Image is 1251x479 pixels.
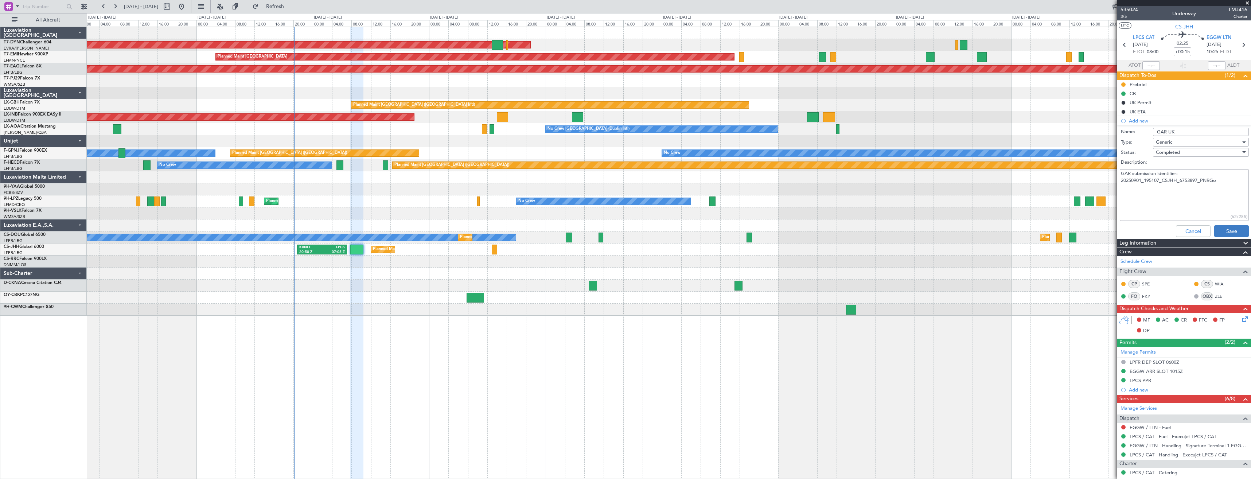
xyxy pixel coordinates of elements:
[159,160,176,171] div: No Crew
[1121,258,1152,265] a: Schedule Crew
[584,20,604,27] div: 08:00
[1130,433,1216,440] a: LPCS / CAT - Fuel - Execujet LPCS / CAT
[973,20,992,27] div: 16:00
[4,184,45,189] a: 9H-YAAGlobal 5000
[4,214,25,219] a: WMSA/SZB
[1156,139,1172,145] span: Generic
[353,100,475,110] div: Planned Maint [GEOGRAPHIC_DATA] ([GEOGRAPHIC_DATA] Intl)
[313,20,332,27] div: 00:00
[1119,339,1137,347] span: Permits
[662,20,681,27] div: 00:00
[1130,470,1177,476] a: LPCS / CAT - Catering
[196,20,216,27] div: 00:00
[1121,13,1138,20] span: 3/5
[1156,149,1180,156] span: Completed
[604,20,623,27] div: 12:00
[4,250,23,256] a: LFPB/LBG
[1229,13,1247,20] span: Charter
[487,20,507,27] div: 12:00
[19,17,77,23] span: All Aircraft
[1207,48,1218,56] span: 10:25
[547,124,630,135] div: No Crew [GEOGRAPHIC_DATA] (Dublin Intl)
[779,15,807,21] div: [DATE] - [DATE]
[4,233,46,237] a: CS-DOUGlobal 6500
[99,20,118,27] div: 04:00
[4,76,40,81] a: T7-PJ29Falcon 7X
[1231,213,1247,220] div: (62/255)
[1119,460,1137,468] span: Charter
[547,15,575,21] div: [DATE] - [DATE]
[4,130,47,135] a: [PERSON_NAME]/QSA
[1172,10,1196,17] div: Underway
[1201,280,1213,288] div: CS
[4,281,62,285] a: D-CKNACessna Citation CJ4
[4,238,23,244] a: LFPB/LBG
[1133,41,1148,48] span: [DATE]
[1130,359,1179,365] div: LPFR DEP SLOT 0600Z
[4,305,22,309] span: 9H-CWM
[1121,139,1153,146] label: Type:
[254,20,274,27] div: 12:00
[410,20,429,27] div: 20:00
[322,250,344,255] div: 07:05 Z
[266,196,347,207] div: Planned Maint Nice ([GEOGRAPHIC_DATA])
[934,20,953,27] div: 08:00
[4,64,42,69] a: T7-EAGLFalcon 8X
[1181,317,1187,324] span: CR
[4,64,22,69] span: T7-EAGL
[4,148,19,153] span: F-GPNJ
[1220,48,1232,56] span: ELDT
[351,20,371,27] div: 08:00
[1119,395,1138,403] span: Services
[1215,281,1231,287] a: WIA
[1121,6,1138,13] span: 535024
[299,245,322,250] div: KRNO
[1199,317,1207,324] span: FFC
[260,4,291,9] span: Refresh
[4,196,42,201] a: 9H-LPZLegacy 500
[4,100,20,105] span: LX-GBH
[565,20,584,27] div: 04:00
[235,20,254,27] div: 08:00
[4,70,23,75] a: LFPB/LBG
[460,232,575,243] div: Planned Maint [GEOGRAPHIC_DATA] ([GEOGRAPHIC_DATA])
[623,20,643,27] div: 16:00
[663,15,691,21] div: [DATE] - [DATE]
[817,20,837,27] div: 08:00
[1130,100,1151,106] div: UK Permit
[4,257,47,261] a: CS-RRCFalcon 900LX
[1130,81,1147,87] div: Prebrief
[390,20,410,27] div: 16:00
[1130,368,1183,374] div: EGGW ARR SLOT 1015Z
[4,112,61,117] a: LX-INBFalcon 900EX EASy II
[1130,424,1171,431] a: EGGW / LTN - Fuel
[371,20,390,27] div: 12:00
[4,100,40,105] a: LX-GBHFalcon 7X
[953,20,972,27] div: 12:00
[856,20,875,27] div: 16:00
[4,148,47,153] a: F-GPNJFalcon 900EX
[875,20,895,27] div: 20:00
[1121,149,1153,156] label: Status:
[1128,292,1140,300] div: FO
[177,20,196,27] div: 20:00
[1119,305,1189,313] span: Dispatch Checks and Weather
[293,20,313,27] div: 20:00
[1133,34,1154,42] span: LPCS CAT
[1119,71,1156,80] span: Dispatch To-Dos
[798,20,817,27] div: 04:00
[1225,395,1235,402] span: (6/8)
[1130,452,1227,458] a: LPCS / CAT - Handling - Execujet LPCS / CAT
[332,20,351,27] div: 04:00
[1215,293,1231,300] a: ZLE
[759,20,778,27] div: 20:00
[1128,280,1140,288] div: CP
[1219,317,1225,324] span: FP
[837,20,856,27] div: 12:00
[546,20,565,27] div: 00:00
[914,20,934,27] div: 04:00
[4,184,20,189] span: 9H-YAA
[8,14,79,26] button: All Aircraft
[701,20,720,27] div: 08:00
[1177,40,1188,47] span: 02:25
